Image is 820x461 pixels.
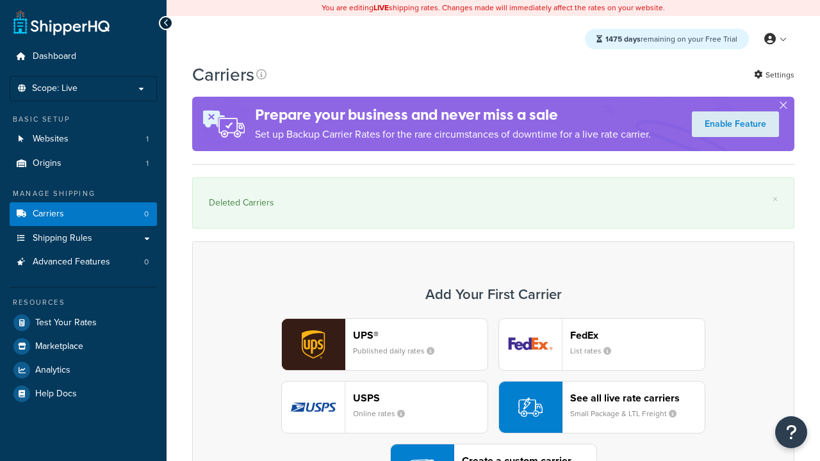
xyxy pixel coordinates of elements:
[498,381,705,433] button: See all live rate carriersSmall Package & LTL Freight
[10,227,157,250] a: Shipping Rules
[192,62,254,87] h1: Carriers
[10,152,157,175] li: Origins
[33,158,61,169] span: Origins
[499,319,562,370] img: fedEx logo
[33,209,64,220] span: Carriers
[585,29,749,49] div: remaining on your Free Trial
[518,395,543,419] img: icon-carrier-liverate-becf4550.svg
[570,345,621,357] small: List rates
[570,392,705,404] header: See all live rate carriers
[144,257,149,268] span: 0
[373,2,389,13] b: LIVE
[33,257,110,268] span: Advanced Features
[353,329,488,341] header: UPS®
[10,202,157,226] a: Carriers 0
[10,127,157,151] a: Websites 1
[146,134,149,145] span: 1
[10,202,157,226] li: Carriers
[353,408,415,419] small: Online rates
[33,134,69,145] span: Websites
[353,345,445,357] small: Published daily rates
[144,209,149,220] span: 0
[255,125,651,143] p: Set up Backup Carrier Rates for the rare circumstances of downtime for a live rate carrier.
[692,111,779,137] a: Enable Feature
[10,311,157,334] a: Test Your Rates
[255,104,651,125] h4: Prepare your business and never miss a sale
[773,194,778,204] a: ×
[498,318,705,371] button: fedEx logoFedExList rates
[353,392,488,404] header: USPS
[282,319,345,370] img: ups logo
[10,250,157,274] a: Advanced Features 0
[32,83,78,94] span: Scope: Live
[282,382,345,433] img: usps logo
[209,194,778,212] div: Deleted Carriers
[570,329,705,341] header: FedEx
[281,318,488,371] button: ups logoUPS®Published daily rates
[35,365,70,376] span: Analytics
[10,188,157,199] div: Manage Shipping
[10,127,157,151] li: Websites
[10,297,157,308] div: Resources
[33,233,92,244] span: Shipping Rules
[10,250,157,274] li: Advanced Features
[605,33,641,45] strong: 1475 days
[35,341,83,352] span: Marketplace
[281,381,488,433] button: usps logoUSPSOnline rates
[10,114,157,125] div: Basic Setup
[10,382,157,405] a: Help Docs
[13,10,110,35] a: ShipperHQ Home
[10,359,157,382] a: Analytics
[754,66,794,84] a: Settings
[33,51,76,62] span: Dashboard
[10,45,157,69] a: Dashboard
[775,416,807,448] button: Open Resource Center
[146,158,149,169] span: 1
[570,408,687,419] small: Small Package & LTL Freight
[206,287,781,302] h3: Add Your First Carrier
[192,97,255,151] img: ad-rules-rateshop-fe6ec290ccb7230408bd80ed9643f0289d75e0ffd9eb532fc0e269fcd187b520.png
[10,152,157,175] a: Origins 1
[10,335,157,358] a: Marketplace
[35,389,77,400] span: Help Docs
[35,318,97,328] span: Test Your Rates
